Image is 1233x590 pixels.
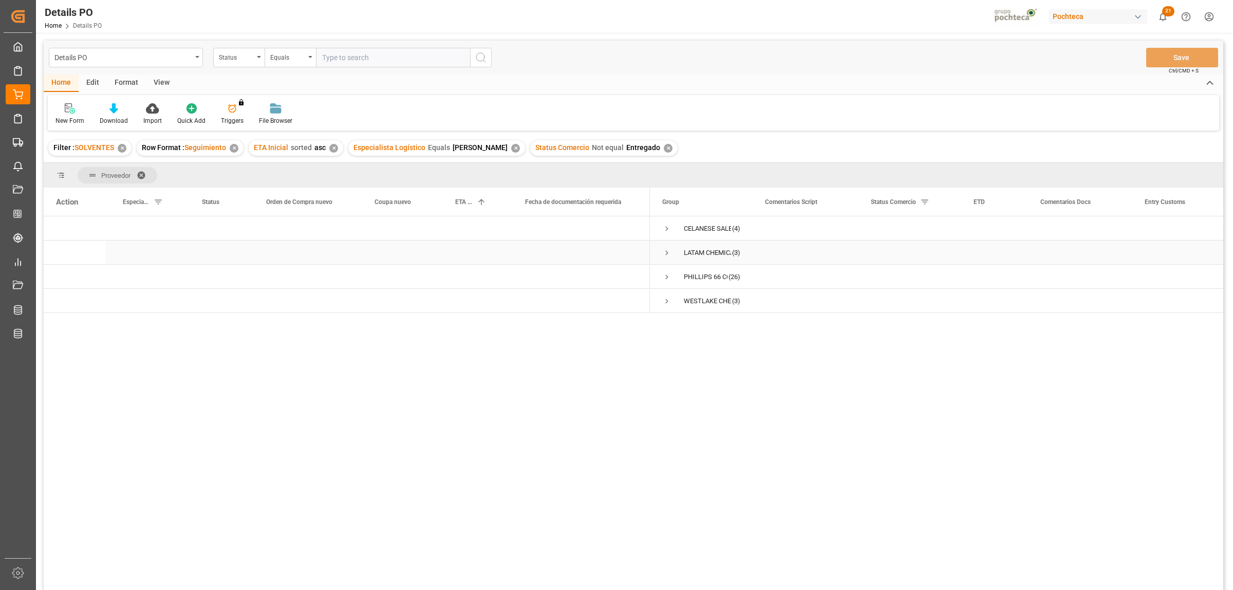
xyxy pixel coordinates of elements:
[107,75,146,92] div: Format
[213,48,265,67] button: open menu
[1151,5,1174,28] button: show 21 new notifications
[728,265,740,289] span: (26)
[732,289,740,313] span: (3)
[44,241,650,265] div: Press SPACE to select this row.
[1049,7,1151,26] button: Pochteca
[118,144,126,153] div: ✕
[684,217,731,241] div: CELANESE SALES US LTD
[1040,198,1091,206] span: Comentarios Docs
[56,197,78,207] div: Action
[55,116,84,125] div: New Form
[525,198,621,206] span: Fecha de documentación requerida
[1145,198,1185,206] span: Entry Customs
[316,48,470,67] input: Type to search
[329,144,338,153] div: ✕
[291,143,312,152] span: sorted
[732,241,740,265] span: (3)
[45,5,102,20] div: Details PO
[142,143,184,152] span: Row Format :
[732,217,740,241] span: (4)
[871,198,916,206] span: Status Comercio
[991,8,1042,26] img: pochtecaImg.jpg_1689854062.jpg
[684,241,731,265] div: LATAM CHEMICALS LLC
[626,143,660,152] span: Entregado
[455,198,473,206] span: ETA Inicial
[100,116,128,125] div: Download
[470,48,492,67] button: search button
[177,116,206,125] div: Quick Add
[684,265,727,289] div: PHILLIPS 66 COMPANY
[146,75,177,92] div: View
[974,198,985,206] span: ETD
[535,143,589,152] span: Status Comercio
[684,289,731,313] div: WESTLAKE CHEMICALS & VINYLS LLC
[44,289,650,313] div: Press SPACE to select this row.
[45,22,62,29] a: Home
[202,198,219,206] span: Status
[230,144,238,153] div: ✕
[54,50,192,63] div: Details PO
[184,143,226,152] span: Seguimiento
[79,75,107,92] div: Edit
[592,143,624,152] span: Not equal
[254,143,288,152] span: ETA Inicial
[53,143,74,152] span: Filter :
[44,265,650,289] div: Press SPACE to select this row.
[44,216,650,241] div: Press SPACE to select this row.
[1169,67,1199,75] span: Ctrl/CMD + S
[101,172,130,179] span: Proveedor
[375,198,411,206] span: Coupa nuevo
[265,48,316,67] button: open menu
[1162,6,1174,16] span: 21
[1049,9,1147,24] div: Pochteca
[49,48,203,67] button: open menu
[314,143,326,152] span: asc
[664,144,672,153] div: ✕
[453,143,508,152] span: [PERSON_NAME]
[123,198,150,206] span: Especialista Logístico
[44,75,79,92] div: Home
[765,198,817,206] span: Comentarios Script
[353,143,425,152] span: Especialista Logístico
[266,198,332,206] span: Orden de Compra nuevo
[74,143,114,152] span: SOLVENTES
[1174,5,1198,28] button: Help Center
[428,143,450,152] span: Equals
[270,50,305,62] div: Equals
[259,116,292,125] div: File Browser
[1146,48,1218,67] button: Save
[511,144,520,153] div: ✕
[662,198,679,206] span: Group
[143,116,162,125] div: Import
[219,50,254,62] div: Status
